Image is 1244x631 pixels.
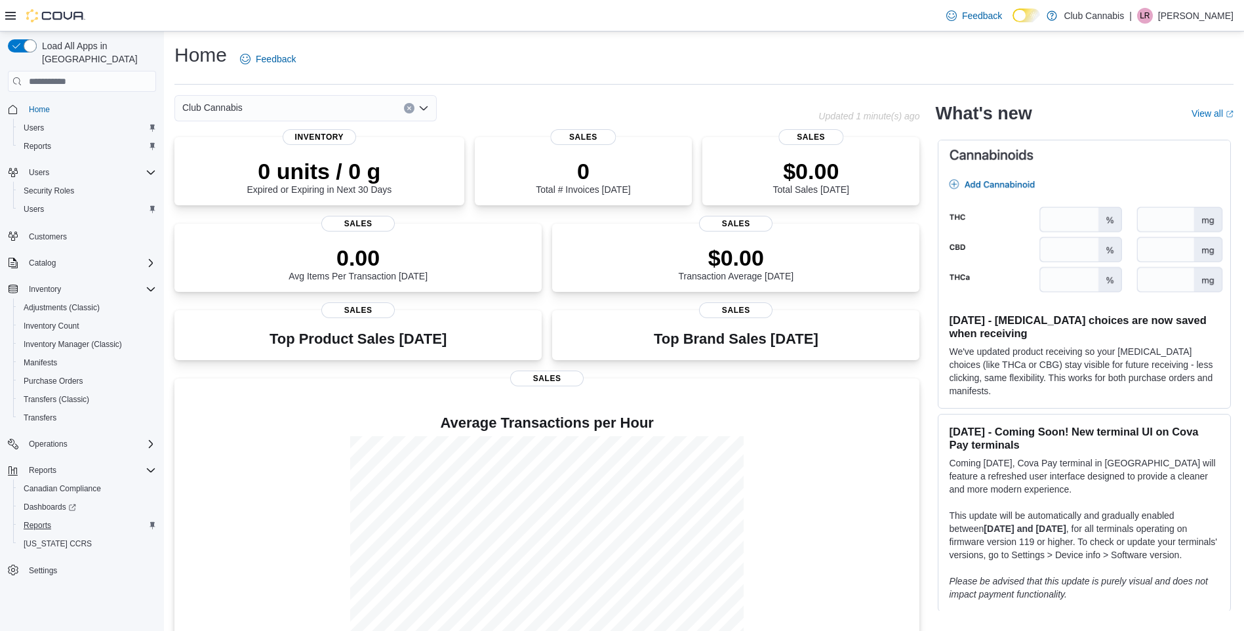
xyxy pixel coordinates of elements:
[949,576,1208,600] em: Please be advised that this update is purely visual and does not impact payment functionality.
[24,141,51,152] span: Reports
[3,280,161,298] button: Inventory
[29,565,57,576] span: Settings
[24,204,44,214] span: Users
[984,523,1066,534] strong: [DATE] and [DATE]
[29,258,56,268] span: Catalog
[18,499,81,515] a: Dashboards
[18,300,156,315] span: Adjustments (Classic)
[3,226,161,245] button: Customers
[818,111,919,121] p: Updated 1 minute(s) ago
[321,216,395,232] span: Sales
[1064,8,1124,24] p: Club Cannabis
[24,376,83,386] span: Purchase Orders
[24,339,122,350] span: Inventory Manager (Classic)
[18,481,156,497] span: Canadian Compliance
[18,392,94,407] a: Transfers (Classic)
[283,129,356,145] span: Inventory
[37,39,156,66] span: Load All Apps in [GEOGRAPHIC_DATA]
[18,373,156,389] span: Purchase Orders
[13,335,161,354] button: Inventory Manager (Classic)
[1013,9,1040,22] input: Dark Mode
[18,120,156,136] span: Users
[13,119,161,137] button: Users
[29,104,50,115] span: Home
[1192,108,1234,119] a: View allExternal link
[185,415,909,431] h4: Average Transactions per Hour
[13,137,161,155] button: Reports
[18,481,106,497] a: Canadian Compliance
[536,158,630,195] div: Total # Invoices [DATE]
[29,465,56,476] span: Reports
[18,201,49,217] a: Users
[18,536,156,552] span: Washington CCRS
[24,186,74,196] span: Security Roles
[24,413,56,423] span: Transfers
[3,163,161,182] button: Users
[24,563,62,579] a: Settings
[18,183,156,199] span: Security Roles
[1140,8,1150,24] span: LR
[18,410,62,426] a: Transfers
[773,158,849,195] div: Total Sales [DATE]
[551,129,616,145] span: Sales
[24,562,156,579] span: Settings
[3,100,161,119] button: Home
[949,345,1220,397] p: We've updated product receiving so your [MEDICAL_DATA] choices (like THCa or CBG) stay visible fo...
[29,439,68,449] span: Operations
[18,518,56,533] a: Reports
[24,321,79,331] span: Inventory Count
[18,336,156,352] span: Inventory Manager (Classic)
[18,536,97,552] a: [US_STATE] CCRS
[26,9,85,22] img: Cova
[13,516,161,535] button: Reports
[24,229,72,245] a: Customers
[18,499,156,515] span: Dashboards
[24,281,156,297] span: Inventory
[182,100,243,115] span: Club Cannabis
[18,355,62,371] a: Manifests
[3,254,161,272] button: Catalog
[13,298,161,317] button: Adjustments (Classic)
[679,245,794,281] div: Transaction Average [DATE]
[949,425,1220,451] h3: [DATE] - Coming Soon! New terminal UI on Cova Pay terminals
[24,165,156,180] span: Users
[13,200,161,218] button: Users
[699,302,772,318] span: Sales
[29,167,49,178] span: Users
[24,394,89,405] span: Transfers (Classic)
[270,331,447,347] h3: Top Product Sales [DATE]
[949,457,1220,496] p: Coming [DATE], Cova Pay terminal in [GEOGRAPHIC_DATA] will feature a refreshed user interface des...
[29,232,67,242] span: Customers
[18,518,156,533] span: Reports
[13,390,161,409] button: Transfers (Classic)
[935,103,1032,124] h2: What's new
[1013,22,1013,23] span: Dark Mode
[18,138,56,154] a: Reports
[18,120,49,136] a: Users
[18,138,156,154] span: Reports
[1158,8,1234,24] p: [PERSON_NAME]
[949,314,1220,340] h3: [DATE] - [MEDICAL_DATA] choices are now saved when receiving
[18,183,79,199] a: Security Roles
[24,102,55,117] a: Home
[24,520,51,531] span: Reports
[256,52,296,66] span: Feedback
[18,336,127,352] a: Inventory Manager (Classic)
[29,284,61,295] span: Inventory
[13,409,161,427] button: Transfers
[24,539,92,549] span: [US_STATE] CCRS
[1137,8,1153,24] div: Linda Robinson
[13,317,161,335] button: Inventory Count
[679,245,794,271] p: $0.00
[778,129,843,145] span: Sales
[18,300,105,315] a: Adjustments (Classic)
[24,255,61,271] button: Catalog
[18,392,156,407] span: Transfers (Classic)
[3,561,161,580] button: Settings
[13,372,161,390] button: Purchase Orders
[3,461,161,479] button: Reports
[289,245,428,281] div: Avg Items Per Transaction [DATE]
[536,158,630,184] p: 0
[24,436,156,452] span: Operations
[24,165,54,180] button: Users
